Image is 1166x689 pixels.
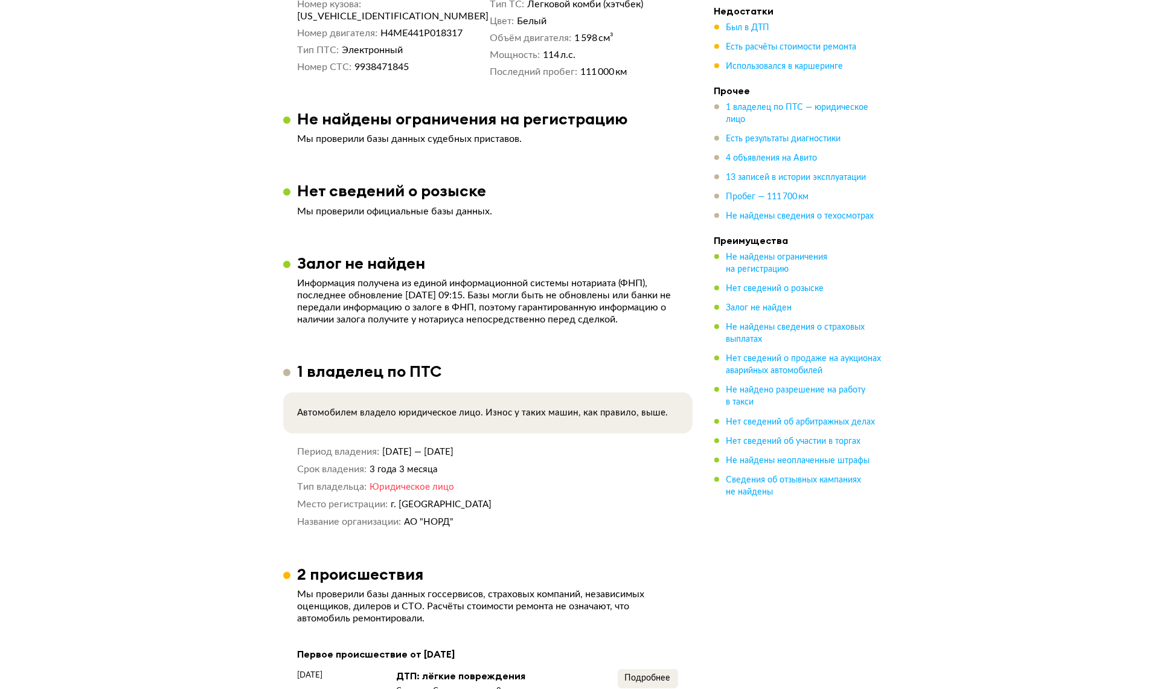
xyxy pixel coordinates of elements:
[298,254,426,272] h3: Залог не найден
[298,61,352,73] dt: Номер СТС
[574,32,613,44] span: 1 598 см³
[490,32,572,44] dt: Объём двигателя
[298,277,678,325] p: Информация получена из единой информационной системы нотариата (ФНП), последнее обновление [DATE]...
[298,10,437,22] span: [US_VEHICLE_IDENTIFICATION_NUMBER]
[490,66,578,78] dt: Последний пробег
[490,49,540,61] dt: Мощность
[490,15,514,27] dt: Цвет
[726,284,824,293] span: Нет сведений о розыске
[726,253,828,274] span: Не найдены ограничения на регистрацию
[726,193,809,201] span: Пробег — 111 700 км
[354,61,409,73] span: 9938471845
[726,24,770,32] span: Был в ДТП
[726,354,882,375] span: Нет сведений о продаже на аукционах аварийных автомобилей
[543,49,575,61] span: 114 л.с.
[342,44,403,56] span: Электронный
[714,85,883,97] h4: Прочее
[726,417,876,426] span: Нет сведений об арбитражных делах
[298,133,678,145] p: Мы проверили базы данных судебных приставов.
[298,481,367,493] dt: Тип владельца
[726,135,841,143] span: Есть результаты диагностики
[380,27,463,39] span: H4ME441P018317
[298,27,378,39] dt: Номер двигателя
[298,516,402,528] dt: Название организации
[298,498,388,511] dt: Место регистрации
[397,669,541,682] div: ДТП: лёгкие повреждения
[298,407,678,419] p: Автомобилем владело юридическое лицо. Износ у таких машин, как правило, выше.
[726,43,857,51] span: Есть расчёты стоимости ремонта
[298,646,678,662] div: Первое происшествие от [DATE]
[404,518,453,527] span: АО "НОРД"
[298,109,629,128] h3: Не найдены ограничения на регистрацию
[370,482,454,492] span: Юридическое лицо
[726,62,844,71] span: Использовался в каршеринге
[726,456,870,464] span: Не найдены неоплаченные штрафы
[726,437,861,445] span: Нет сведений об участии в торгах
[714,5,883,17] h4: Недостатки
[726,173,866,182] span: 13 записей в истории эксплуатации
[618,669,678,688] button: Подробнее
[726,212,874,220] span: Не найдены сведения о техосмотрах
[391,500,492,509] span: г. [GEOGRAPHIC_DATA]
[298,588,678,624] p: Мы проверили базы данных госсервисов, страховых компаний, независимых оценщиков, дилеров и СТО. Р...
[298,362,442,380] h3: 1 владелец по ПТС
[580,66,627,78] span: 111 000 км
[517,15,546,27] span: Белый
[298,205,678,217] p: Мы проверили официальные базы данных.
[382,447,453,457] span: [DATE] — [DATE]
[298,669,323,681] span: [DATE]
[726,475,862,496] span: Сведения об отзывных кампаниях не найдены
[714,234,883,246] h4: Преимущества
[726,103,869,124] span: 1 владелец по ПТС — юридическое лицо
[298,565,424,583] h3: 2 происшествия
[298,181,487,200] h3: Нет сведений о розыске
[726,304,792,312] span: Залог не найден
[625,674,671,682] span: Подробнее
[298,463,367,476] dt: Срок владения
[726,323,865,344] span: Не найдены сведения о страховых выплатах
[370,465,438,474] span: 3 года 3 месяца
[298,44,339,56] dt: Тип ПТС
[298,446,380,458] dt: Период владения
[726,154,818,162] span: 4 объявления на Авито
[726,386,866,406] span: Не найдено разрешение на работу в такси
